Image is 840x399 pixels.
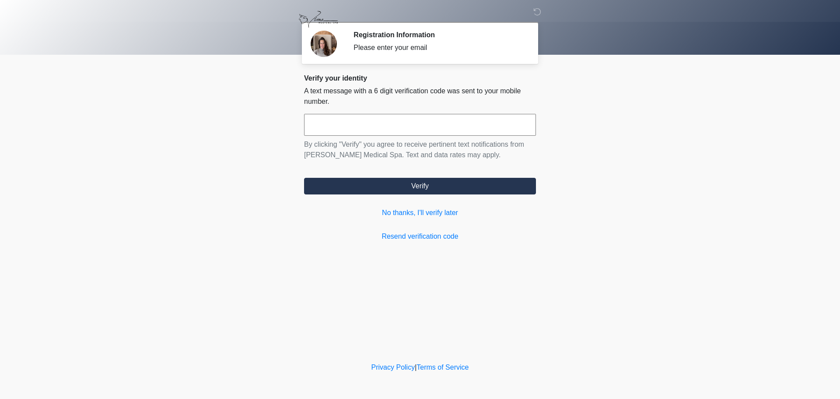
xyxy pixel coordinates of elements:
[416,364,469,371] a: Terms of Service
[311,31,337,57] img: Agent Avatar
[295,7,341,32] img: Viona Medical Spa Logo
[304,139,536,160] p: By clicking "Verify" you agree to receive pertinent text notifications from [PERSON_NAME] Medical...
[304,86,536,107] p: A text message with a 6 digit verification code was sent to your mobile number.
[304,74,536,82] h2: Verify your identity
[304,178,536,194] button: Verify
[353,42,523,53] div: Please enter your email
[304,208,536,218] a: No thanks, I'll verify later
[304,231,536,242] a: Resend verification code
[415,364,416,371] a: |
[371,364,415,371] a: Privacy Policy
